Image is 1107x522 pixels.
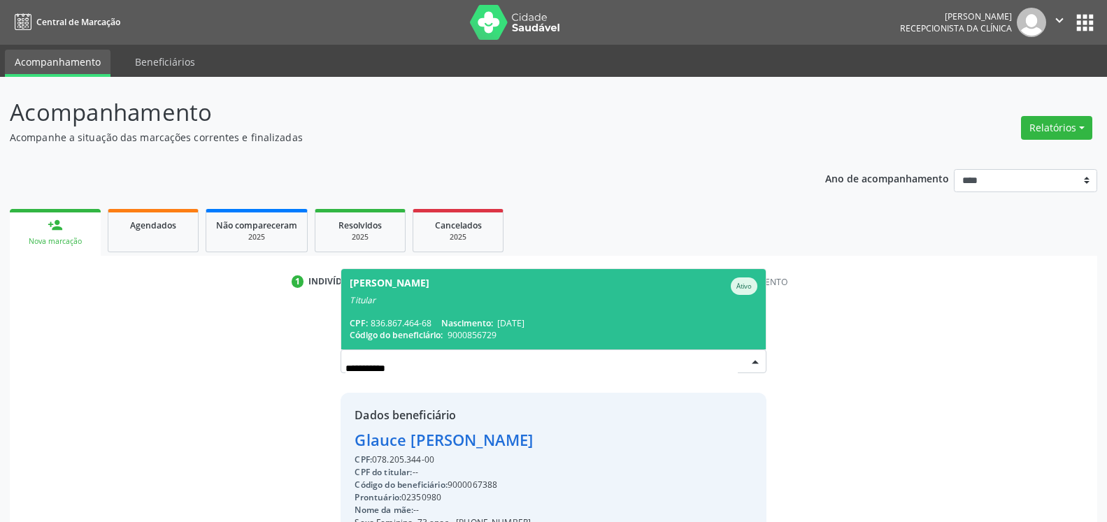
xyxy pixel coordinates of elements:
[292,275,304,288] div: 1
[1017,8,1046,37] img: img
[900,22,1012,34] span: Recepcionista da clínica
[355,466,412,478] span: CPF do titular:
[350,295,757,306] div: Titular
[350,277,429,295] div: [PERSON_NAME]
[900,10,1012,22] div: [PERSON_NAME]
[216,232,297,242] div: 2025
[355,491,401,503] span: Prontuário:
[435,219,482,231] span: Cancelados
[48,217,63,233] div: person_add
[10,95,771,130] p: Acompanhamento
[355,454,752,466] div: 078.205.344-00
[125,50,205,74] a: Beneficiários
[350,329,443,341] span: Código do beneficiário:
[355,504,413,516] span: Nome da mãe:
[216,219,297,231] span: Não compareceram
[36,16,120,28] span: Central de Marcação
[1046,8,1073,37] button: 
[5,50,110,77] a: Acompanhamento
[355,504,752,516] div: --
[10,130,771,145] p: Acompanhe a situação das marcações correntes e finalizadas
[350,317,757,329] div: 836.867.464-68
[736,282,752,291] small: Ativo
[355,407,752,423] div: Dados beneficiário
[350,317,368,329] span: CPF:
[1073,10,1097,35] button: apps
[441,317,493,329] span: Nascimento:
[325,232,395,242] div: 2025
[355,428,752,451] div: Glauce [PERSON_NAME]
[20,236,91,247] div: Nova marcação
[497,317,524,329] span: [DATE]
[355,466,752,479] div: --
[1052,13,1067,28] i: 
[355,479,447,491] span: Código do beneficiário:
[10,10,120,34] a: Central de Marcação
[825,169,949,187] p: Ano de acompanhamento
[308,275,355,288] div: Indivíduo
[423,232,493,242] div: 2025
[355,491,752,504] div: 02350980
[448,329,497,341] span: 9000856729
[355,454,372,465] span: CPF:
[130,219,176,231] span: Agendados
[355,479,752,491] div: 9000067388
[1021,116,1092,140] button: Relatórios
[338,219,382,231] span: Resolvidos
